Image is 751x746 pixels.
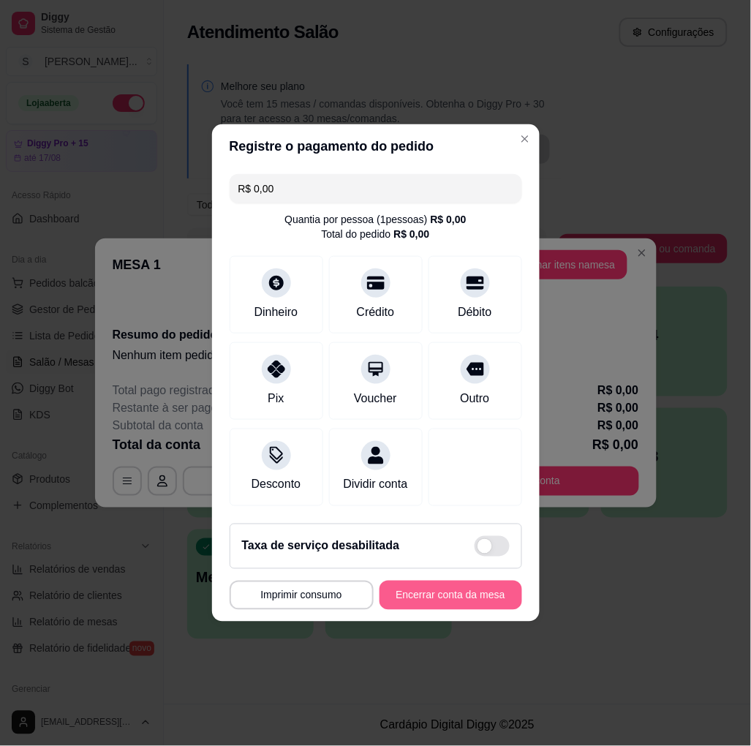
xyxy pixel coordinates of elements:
div: Quantia por pessoa ( 1 pessoas) [284,212,466,227]
div: R$ 0,00 [393,227,429,241]
button: Encerrar conta da mesa [380,581,522,610]
div: Desconto [252,476,301,494]
div: Voucher [354,390,397,407]
button: Close [513,127,537,151]
input: Ex.: hambúrguer de cordeiro [238,174,513,203]
div: R$ 0,00 [431,212,467,227]
div: Outro [460,390,489,407]
div: Dividir conta [343,476,407,494]
button: Imprimir consumo [230,581,374,610]
div: Pix [268,390,284,407]
div: Crédito [357,304,395,321]
h2: Taxa de serviço desabilitada [242,538,400,555]
div: Total do pedido [321,227,429,241]
div: Dinheiro [254,304,298,321]
div: Débito [458,304,491,321]
header: Registre o pagamento do pedido [212,124,540,168]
